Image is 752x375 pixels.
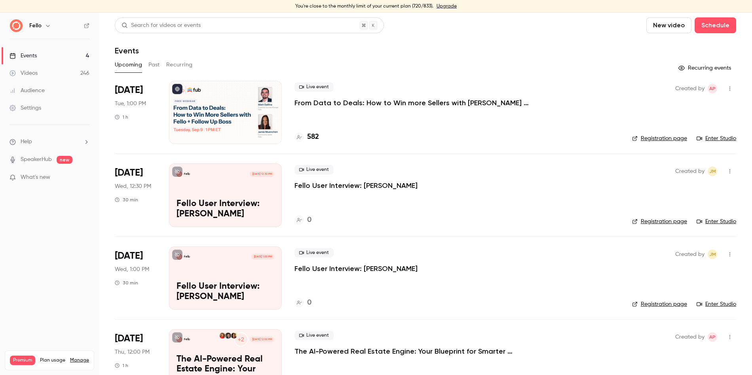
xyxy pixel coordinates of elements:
div: Sep 9 Tue, 1:00 PM (America/New York) [115,81,156,144]
a: Registration page [632,300,687,308]
div: Sep 10 Wed, 12:30 PM (America/New York) [115,163,156,227]
span: JM [709,167,716,176]
a: Fello User Interview: Jay MacklinFello[DATE] 1:00 PMFello User Interview: [PERSON_NAME] [169,246,282,310]
a: Manage [70,357,89,364]
span: [DATE] [115,332,143,345]
span: Premium [10,356,35,365]
a: The AI-Powered Real Estate Engine: Your Blueprint for Smarter Conversions [294,347,532,356]
span: Live event [294,331,334,340]
span: Wed, 1:00 PM [115,265,149,273]
div: 1 h [115,362,128,369]
div: Settings [9,104,41,112]
span: Live event [294,82,334,92]
button: Schedule [695,17,736,33]
span: JM [709,250,716,259]
div: 1 h [115,114,128,120]
img: Fello [10,19,23,32]
iframe: Noticeable Trigger [80,174,89,181]
h4: 0 [307,215,311,225]
p: Fello [184,172,190,176]
span: Jamie Muenchen [708,167,717,176]
span: [DATE] 12:30 PM [250,171,274,177]
span: AP [709,332,716,342]
a: Upgrade [437,3,457,9]
button: Past [148,59,160,71]
p: Fello User Interview: [PERSON_NAME] [177,199,274,220]
span: Wed, 12:30 PM [115,182,151,190]
span: Created by [675,332,705,342]
a: SpeakerHub [21,155,52,164]
span: Created by [675,250,705,259]
span: new [57,156,72,164]
a: Fello User Interview: Shannon Biszantz Fello[DATE] 12:30 PMFello User Interview: [PERSON_NAME] [169,163,282,227]
div: +2 [234,332,248,347]
a: Enter Studio [697,134,736,142]
button: New video [646,17,691,33]
div: Events [9,52,37,60]
p: Fello User Interview: [PERSON_NAME] [177,282,274,302]
a: 582 [294,132,319,142]
div: Videos [9,69,38,77]
span: Jamie Muenchen [708,250,717,259]
span: Live event [294,248,334,258]
span: [DATE] [115,84,143,97]
h6: Fello [29,22,42,30]
p: Fello [184,255,190,259]
span: [DATE] 12:00 PM [250,337,274,342]
span: Plan usage [40,357,65,364]
a: From Data to Deals: How to Win more Sellers with [PERSON_NAME] + Follow Up Boss [294,98,532,108]
li: help-dropdown-opener [9,138,89,146]
a: Registration page [632,218,687,225]
img: Kerry Kleckner [220,333,225,338]
a: 0 [294,297,311,308]
span: AP [709,84,716,93]
a: Registration page [632,134,687,142]
span: Live event [294,165,334,174]
span: Aayush Panjikar [708,332,717,342]
div: Audience [9,87,45,95]
span: Tue, 1:00 PM [115,100,146,108]
img: Adam Akerblom [231,333,237,338]
span: [DATE] 1:00 PM [251,254,274,259]
span: [DATE] [115,167,143,179]
h4: 0 [307,297,311,308]
span: Created by [675,84,705,93]
button: Recurring events [675,62,736,74]
span: Aayush Panjikar [708,84,717,93]
span: Thu, 12:00 PM [115,348,150,356]
a: 0 [294,215,311,225]
h1: Events [115,46,139,55]
a: Enter Studio [697,218,736,225]
span: What's new [21,173,50,182]
span: Created by [675,167,705,176]
p: Fello [184,337,190,341]
button: Recurring [166,59,193,71]
a: Enter Studio [697,300,736,308]
div: 30 min [115,280,138,286]
button: Upcoming [115,59,142,71]
div: Search for videos or events [122,21,201,30]
div: 30 min [115,197,138,203]
img: Tiffany Bryant Gelzinis [225,333,231,338]
a: Fello User Interview: [PERSON_NAME] [294,264,418,273]
span: [DATE] [115,250,143,262]
div: Sep 10 Wed, 1:00 PM (America/New York) [115,246,156,310]
h4: 582 [307,132,319,142]
span: Help [21,138,32,146]
a: Fello User Interview: [PERSON_NAME] [294,181,418,190]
